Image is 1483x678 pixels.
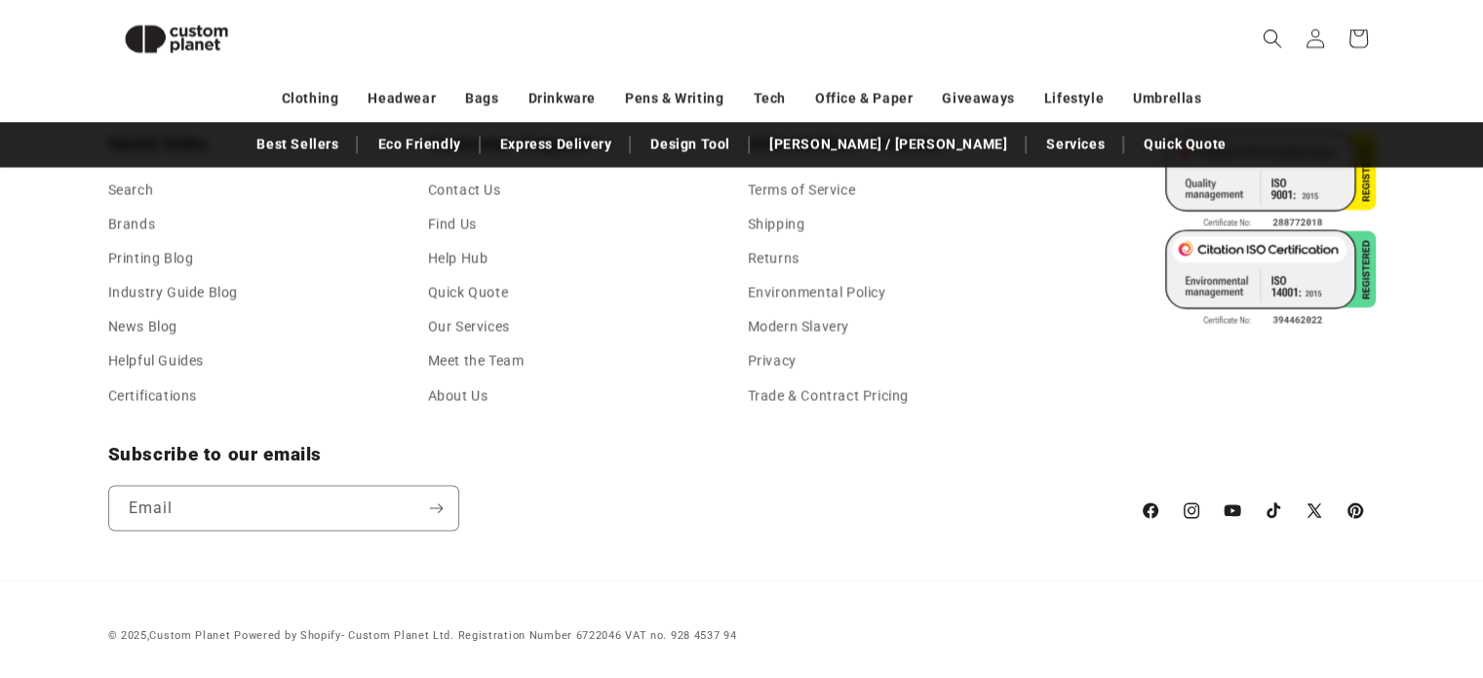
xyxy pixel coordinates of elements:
a: Privacy [748,343,797,378]
a: Design Tool [641,127,740,161]
a: Brands [108,207,156,241]
a: Eco Friendly [368,127,470,161]
a: Powered by Shopify [234,628,341,641]
small: - Custom Planet Ltd. Registration Number 6722046 VAT no. 928 4537 94 [234,628,736,641]
img: Custom Planet [108,8,245,69]
a: Industry Guide Blog [108,275,238,309]
a: Meet the Team [428,343,525,378]
a: [PERSON_NAME] / [PERSON_NAME] [760,127,1017,161]
img: ISO 14001 Certified [1165,229,1376,327]
a: Help Hub [428,241,488,275]
a: Pens & Writing [625,81,723,115]
a: Lifestyle [1044,81,1104,115]
a: Express Delivery [490,127,622,161]
a: Giveaways [942,81,1014,115]
a: Environmental Policy [748,275,886,309]
a: Returns [748,241,800,275]
a: Printing Blog [108,241,194,275]
a: Quick Quote [428,275,509,309]
a: Quick Quote [1134,127,1236,161]
a: Umbrellas [1133,81,1201,115]
a: Custom Planet [149,628,230,641]
a: Best Sellers [247,127,348,161]
a: Our Services [428,309,510,343]
a: Terms of Service [748,178,856,207]
a: Services [1036,127,1114,161]
a: Clothing [282,81,339,115]
a: About Us [428,379,488,413]
a: Search [108,178,154,207]
a: Drinkware [528,81,596,115]
a: Find Us [428,207,477,241]
iframe: Chat Widget [1157,467,1483,678]
a: News Blog [108,309,177,343]
a: Contact Us [428,178,501,207]
a: Office & Paper [815,81,913,115]
a: Headwear [368,81,436,115]
small: © 2025, [108,628,231,641]
h2: Subscribe to our emails [108,442,1120,465]
a: Modern Slavery [748,309,849,343]
a: Bags [465,81,498,115]
a: Tech [753,81,785,115]
img: ISO 9001 Certified [1165,132,1376,229]
a: Certifications [108,379,197,413]
button: Subscribe [415,485,458,531]
a: Shipping [748,207,805,241]
a: Helpful Guides [108,343,204,378]
summary: Search [1251,17,1294,60]
a: Trade & Contract Pricing [748,379,909,413]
